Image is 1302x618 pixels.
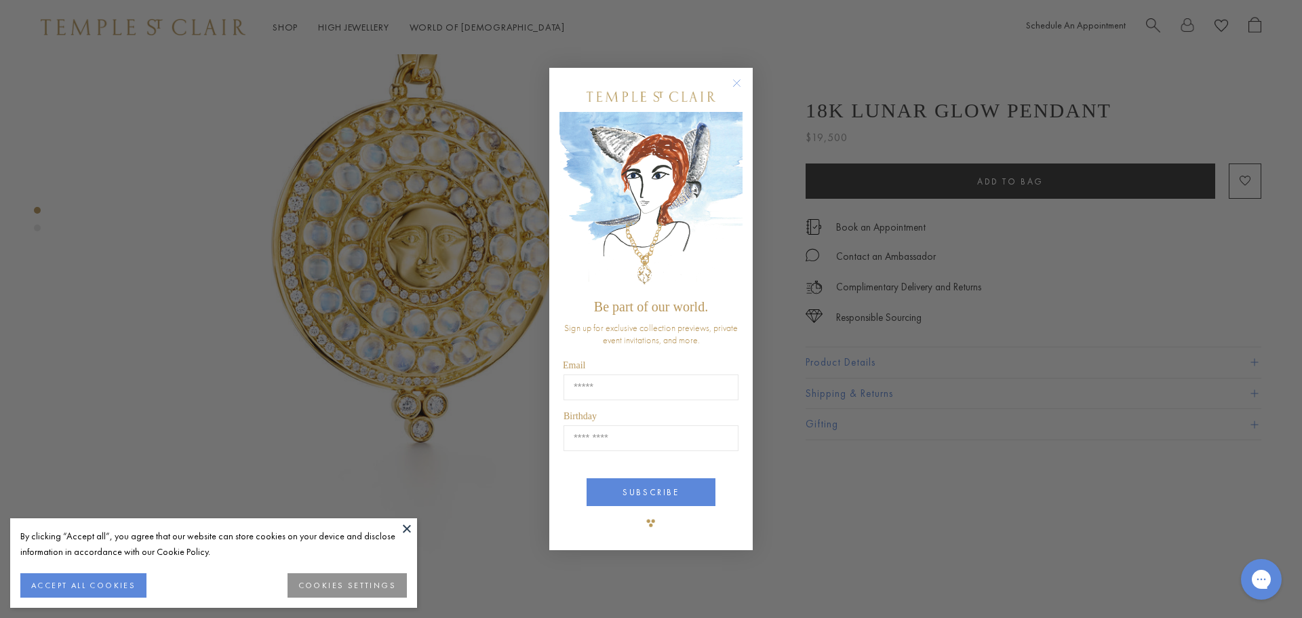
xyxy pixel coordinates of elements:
[20,528,407,560] div: By clicking “Accept all”, you agree that our website can store cookies on your device and disclos...
[559,112,743,293] img: c4a9eb12-d91a-4d4a-8ee0-386386f4f338.jpeg
[1234,554,1288,604] iframe: Gorgias live chat messenger
[594,299,708,314] span: Be part of our world.
[288,573,407,598] button: COOKIES SETTINGS
[587,478,715,506] button: SUBSCRIBE
[564,374,738,400] input: Email
[735,81,752,98] button: Close dialog
[564,322,738,346] span: Sign up for exclusive collection previews, private event invitations, and more.
[563,360,585,370] span: Email
[587,92,715,102] img: Temple St. Clair
[564,411,597,421] span: Birthday
[637,509,665,537] img: TSC
[20,573,146,598] button: ACCEPT ALL COOKIES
